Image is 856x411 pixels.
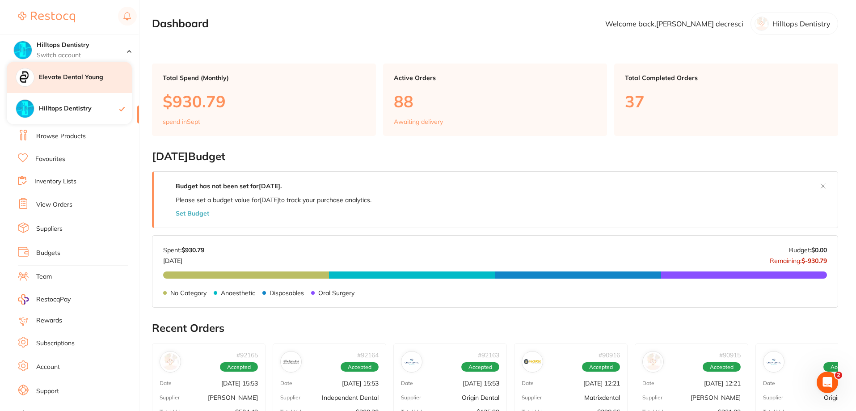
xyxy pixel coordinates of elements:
[152,17,209,30] h2: Dashboard
[152,150,838,163] h2: [DATE] Budget
[524,353,541,370] img: Matrixdental
[35,155,65,164] a: Favourites
[811,246,827,254] strong: $0.00
[236,352,258,359] p: # 92165
[645,353,662,370] img: Adam Dental
[36,225,63,233] a: Suppliers
[763,380,775,386] p: Date
[36,387,59,396] a: Support
[18,294,29,305] img: RestocqPay
[160,394,180,401] p: Supplier
[401,380,413,386] p: Date
[394,118,443,125] p: Awaiting delivery
[176,182,282,190] strong: Budget has not been set for [DATE] .
[16,68,34,86] img: Elevate Dental Young
[39,73,132,82] h4: Elevate Dental Young
[403,353,420,370] img: Origin Dental
[163,246,204,254] p: Spent:
[770,254,827,264] p: Remaining:
[357,352,379,359] p: # 92164
[394,74,596,81] p: Active Orders
[18,12,75,22] img: Restocq Logo
[801,257,827,265] strong: $-930.79
[162,353,179,370] img: Henry Schein Halas
[16,100,34,118] img: Hilltops Dentistry
[835,372,842,379] span: 2
[208,394,258,401] p: [PERSON_NAME]
[614,64,838,136] a: Total Completed Orders37
[522,394,542,401] p: Supplier
[703,362,741,372] span: Accepted
[152,322,838,335] h2: Recent Orders
[642,394,662,401] p: Supplier
[318,289,354,297] p: Oral Surgery
[383,64,607,136] a: Active Orders88Awaiting delivery
[221,380,258,387] p: [DATE] 15:53
[36,363,60,372] a: Account
[763,394,783,401] p: Supplier
[280,380,292,386] p: Date
[401,394,421,401] p: Supplier
[36,200,72,209] a: View Orders
[691,394,741,401] p: [PERSON_NAME]
[220,362,258,372] span: Accepted
[625,92,827,110] p: 37
[163,118,200,125] p: spend in Sept
[582,362,620,372] span: Accepted
[584,394,620,401] p: Matrixdental
[478,352,499,359] p: # 92163
[322,394,379,401] p: Independent Dental
[18,294,71,305] a: RestocqPay
[36,249,60,258] a: Budgets
[772,20,831,28] p: Hilltops Dentistry
[283,353,299,370] img: Independent Dental
[599,352,620,359] p: # 90916
[625,74,827,81] p: Total Completed Orders
[36,316,62,325] a: Rewards
[394,92,596,110] p: 88
[341,362,379,372] span: Accepted
[719,352,741,359] p: # 90915
[36,339,75,348] a: Subscriptions
[817,372,838,393] iframe: Intercom live chat
[583,380,620,387] p: [DATE] 12:21
[170,289,207,297] p: No Category
[36,272,52,281] a: Team
[765,353,782,370] img: Origin Dental
[704,380,741,387] p: [DATE] 12:21
[462,394,499,401] p: Origin Dental
[34,177,76,186] a: Inventory Lists
[181,246,204,254] strong: $930.79
[39,104,119,113] h4: Hilltops Dentistry
[36,132,86,141] a: Browse Products
[176,210,209,217] button: Set Budget
[37,41,127,50] h4: Hilltops Dentistry
[160,380,172,386] p: Date
[36,295,71,304] span: RestocqPay
[152,64,376,136] a: Total Spend (Monthly)$930.79spend inSept
[522,380,534,386] p: Date
[163,74,365,81] p: Total Spend (Monthly)
[14,41,32,59] img: Hilltops Dentistry
[270,289,304,297] p: Disposables
[789,246,827,254] p: Budget:
[342,380,379,387] p: [DATE] 15:53
[163,92,365,110] p: $930.79
[605,20,743,28] p: Welcome back, [PERSON_NAME] decresci
[461,362,499,372] span: Accepted
[163,254,204,264] p: [DATE]
[642,380,654,386] p: Date
[37,51,127,60] p: Switch account
[221,289,255,297] p: Anaesthetic
[280,394,300,401] p: Supplier
[18,7,75,27] a: Restocq Logo
[463,380,499,387] p: [DATE] 15:53
[176,196,371,203] p: Please set a budget value for [DATE] to track your purchase analytics.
